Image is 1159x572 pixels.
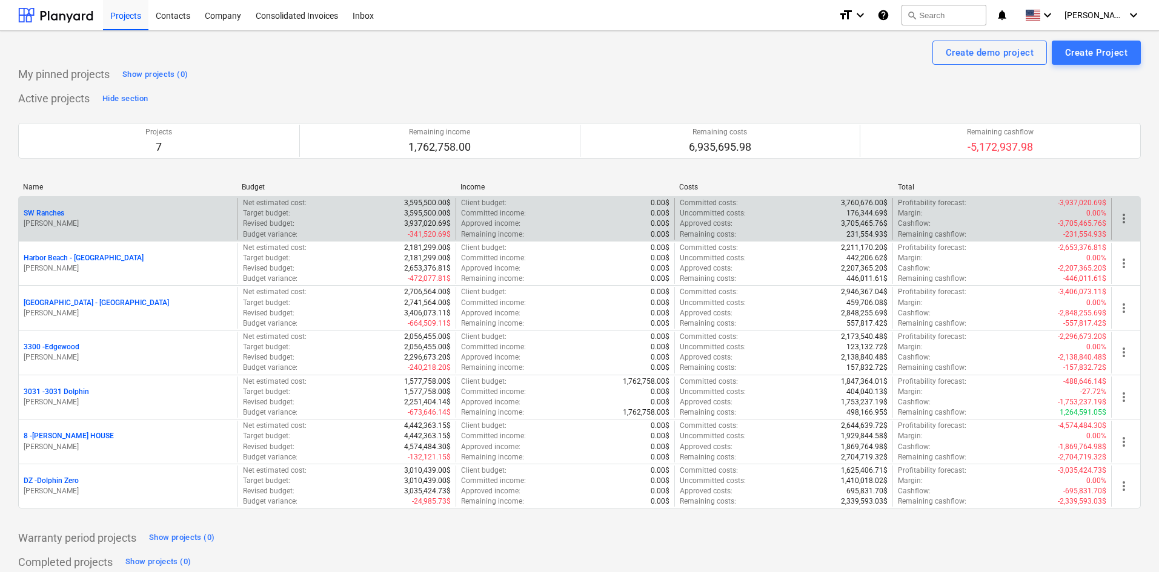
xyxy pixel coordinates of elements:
p: -3,937,020.69$ [1058,198,1106,208]
p: 2,848,255.69$ [841,308,888,318]
p: 1,847,364.01$ [841,376,888,387]
p: SW Ranches [24,208,64,219]
p: -5,172,937.98 [967,140,1034,154]
p: Remaining costs : [680,318,736,329]
div: 3031 -3031 Dolphin[PERSON_NAME] [24,387,233,407]
p: 1,753,237.19$ [841,397,888,407]
p: Uncommitted costs : [680,253,746,263]
p: Cashflow : [898,352,931,363]
p: Remaining costs : [680,363,736,373]
p: -2,296,673.20$ [1058,332,1106,342]
p: 3,760,676.00$ [841,198,888,208]
p: [PERSON_NAME] [24,486,233,496]
p: Remaining costs : [680,229,736,240]
p: 2,211,170.20$ [841,243,888,253]
p: -2,207,365.20$ [1058,263,1106,274]
p: Margin : [898,208,923,219]
p: Committed costs : [680,198,738,208]
p: 6,935,695.98 [689,140,751,154]
p: Profitability forecast : [898,198,966,208]
p: -695,831.70$ [1063,486,1106,496]
p: -446,011.61$ [1063,274,1106,284]
p: 3,010,439.00$ [404,476,451,486]
p: -673,646.14$ [408,407,451,418]
p: 4,442,363.15$ [404,421,451,431]
p: Client budget : [461,243,506,253]
p: Remaining income : [461,452,524,462]
p: Remaining cashflow : [898,229,966,240]
p: 123,132.72$ [846,342,888,352]
p: Approved costs : [680,263,732,274]
p: Net estimated cost : [243,198,307,208]
p: Revised budget : [243,308,294,318]
i: keyboard_arrow_down [1040,8,1055,22]
p: -240,218.20$ [408,363,451,373]
p: -27.72% [1080,387,1106,397]
span: more_vert [1117,211,1131,226]
p: Profitability forecast : [898,376,966,387]
div: Create demo project [946,45,1034,61]
p: 0.00$ [651,318,669,329]
p: Approved costs : [680,397,732,407]
p: Client budget : [461,287,506,297]
p: Remaining cashflow : [898,407,966,418]
p: Cashflow : [898,263,931,274]
p: 2,296,673.20$ [404,352,451,363]
p: Remaining cashflow : [898,496,966,507]
p: -3,035,424.73$ [1058,465,1106,476]
p: Approved costs : [680,486,732,496]
p: Uncommitted costs : [680,208,746,219]
p: Remaining costs : [680,452,736,462]
p: Client budget : [461,376,506,387]
div: Show projects (0) [122,68,188,82]
p: Profitability forecast : [898,421,966,431]
p: Revised budget : [243,219,294,229]
p: 1,410,018.02$ [841,476,888,486]
p: 2,946,367.04$ [841,287,888,297]
p: [GEOGRAPHIC_DATA] - [GEOGRAPHIC_DATA] [24,298,169,308]
p: Revised budget : [243,352,294,363]
p: 498,166.95$ [846,407,888,418]
p: Uncommitted costs : [680,298,746,308]
p: 0.00$ [651,332,669,342]
p: Target budget : [243,476,290,486]
p: 0.00% [1086,476,1106,486]
p: Net estimated cost : [243,376,307,387]
p: Committed costs : [680,421,738,431]
p: Committed income : [461,476,526,486]
p: Cashflow : [898,397,931,407]
p: 157,832.72$ [846,363,888,373]
p: Uncommitted costs : [680,387,746,397]
p: Revised budget : [243,397,294,407]
p: 1,762,758.00$ [623,376,669,387]
p: 2,181,299.00$ [404,253,451,263]
p: Net estimated cost : [243,243,307,253]
span: more_vert [1117,435,1131,449]
p: 4,442,363.15$ [404,431,451,441]
p: Client budget : [461,465,506,476]
p: Margin : [898,253,923,263]
p: Budget variance : [243,452,297,462]
p: Remaining cashflow : [898,452,966,462]
span: more_vert [1117,256,1131,271]
p: Cashflow : [898,219,931,229]
p: 2,644,639.72$ [841,421,888,431]
p: -2,653,376.81$ [1058,243,1106,253]
p: Completed projects [18,555,113,570]
p: -557,817.42$ [1063,318,1106,329]
p: 0.00$ [651,308,669,318]
p: 231,554.93$ [846,229,888,240]
p: 2,339,593.03$ [841,496,888,507]
div: [GEOGRAPHIC_DATA] - [GEOGRAPHIC_DATA][PERSON_NAME] [24,298,233,318]
div: DZ -Dolphin Zero[PERSON_NAME] [24,476,233,496]
p: DZ - Dolphin Zero [24,476,79,486]
button: Hide section [99,89,151,108]
p: 0.00$ [651,397,669,407]
p: Net estimated cost : [243,421,307,431]
div: Budget [242,183,451,191]
p: 1,577,758.00$ [404,387,451,397]
p: -3,406,073.11$ [1058,287,1106,297]
p: Profitability forecast : [898,332,966,342]
p: [PERSON_NAME] [24,397,233,407]
p: My pinned projects [18,67,110,82]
